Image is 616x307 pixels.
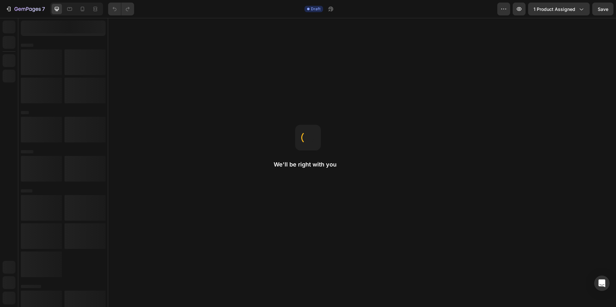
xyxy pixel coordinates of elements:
span: 1 product assigned [534,6,575,13]
button: 1 product assigned [528,3,590,15]
p: 7 [42,5,45,13]
span: Save [598,6,608,12]
div: Undo/Redo [108,3,134,15]
button: 7 [3,3,48,15]
h2: We'll be right with you [274,161,342,168]
span: Draft [311,6,321,12]
div: Open Intercom Messenger [594,276,610,291]
button: Save [592,3,613,15]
